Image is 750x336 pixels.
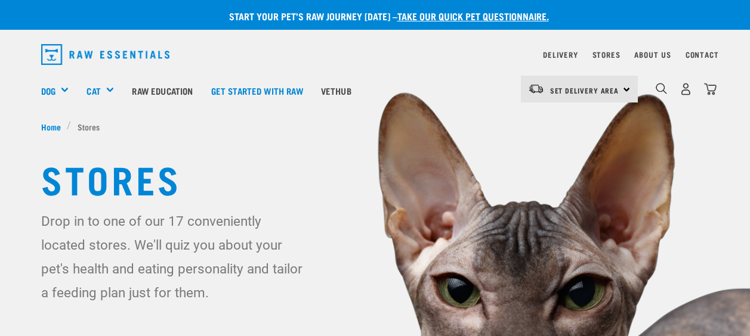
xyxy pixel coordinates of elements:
a: Raw Education [123,67,202,114]
nav: breadcrumbs [41,120,709,133]
img: home-icon-1@2x.png [656,83,667,94]
a: take our quick pet questionnaire. [397,13,549,18]
a: Dog [41,84,55,98]
img: home-icon@2x.png [704,83,717,95]
span: Set Delivery Area [550,88,619,92]
img: user.png [680,83,692,95]
a: About Us [634,52,671,57]
a: Delivery [543,52,578,57]
img: Raw Essentials Logo [41,44,170,65]
span: Home [41,120,61,133]
h1: Stores [41,157,709,200]
a: Vethub [312,67,360,114]
a: Contact [686,52,719,57]
p: Drop in to one of our 17 conveniently located stores. We'll quiz you about your pet's health and ... [41,209,308,304]
a: Cat [87,84,100,98]
a: Stores [592,52,621,57]
img: van-moving.png [528,83,544,94]
a: Home [41,120,67,133]
a: Get started with Raw [202,67,312,114]
nav: dropdown navigation [32,39,719,70]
